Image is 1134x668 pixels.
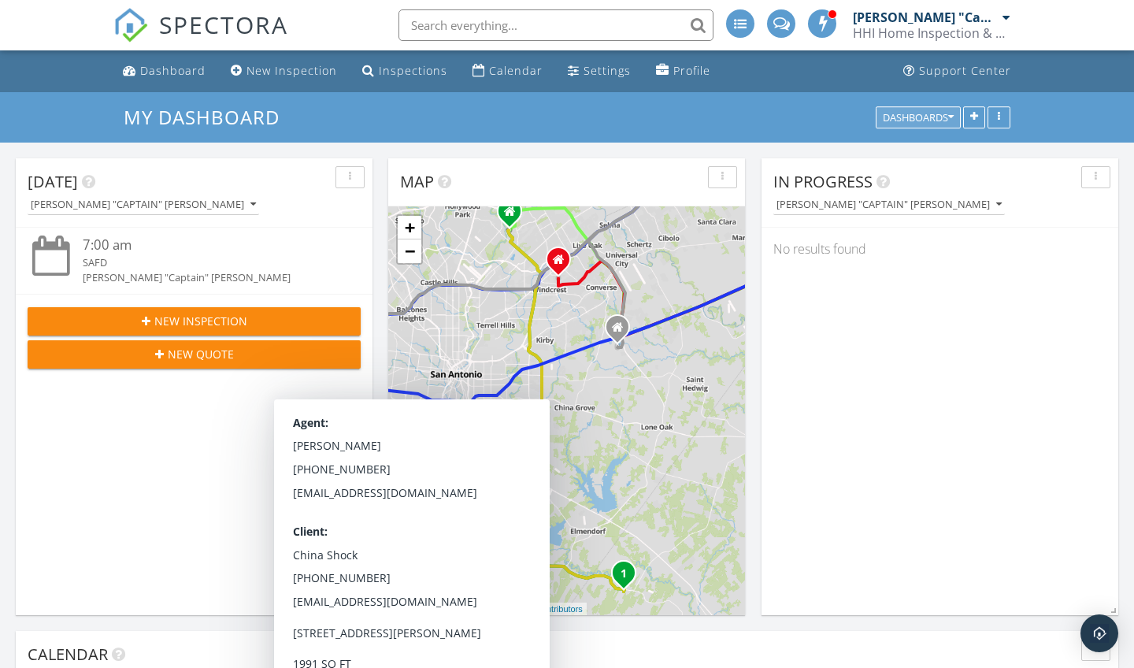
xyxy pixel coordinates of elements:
[159,8,288,41] span: SPECTORA
[83,236,332,255] div: 7:00 am
[621,569,627,580] i: 1
[558,259,568,269] div: 9830 Dull Knife Way, San Antonio TX 78239
[356,57,454,86] a: Inspections
[762,228,1118,270] div: No results found
[897,57,1017,86] a: Support Center
[919,63,1011,78] div: Support Center
[673,63,710,78] div: Profile
[466,57,549,86] a: Calendar
[117,57,212,86] a: Dashboard
[379,63,447,78] div: Inspections
[113,8,148,43] img: The Best Home Inspection Software - Spectora
[398,9,713,41] input: Search everything...
[584,63,631,78] div: Settings
[510,211,519,221] div: 3434 sunlit grove, san antonio Texas 78247
[168,346,234,362] span: New Quote
[773,171,873,192] span: In Progress
[83,270,332,285] div: [PERSON_NAME] "Captain" [PERSON_NAME]
[1080,614,1118,652] div: Open Intercom Messenger
[28,195,259,216] button: [PERSON_NAME] "Captain" [PERSON_NAME]
[398,216,421,239] a: Zoom in
[883,112,954,123] div: Dashboards
[853,25,1010,41] div: HHI Home Inspection & Pest Control
[154,313,247,329] span: New Inspection
[28,307,361,336] button: New Inspection
[83,255,332,270] div: SAFD
[773,195,1005,216] button: [PERSON_NAME] "Captain" [PERSON_NAME]
[28,340,361,369] button: New Quote
[28,644,108,665] span: Calendar
[398,239,421,263] a: Zoom out
[400,171,434,192] span: Map
[421,604,463,614] a: © MapTiler
[140,63,206,78] div: Dashboard
[124,104,293,130] a: My Dashboard
[776,199,1002,210] div: [PERSON_NAME] "Captain" [PERSON_NAME]
[465,604,583,614] a: © OpenStreetMap contributors
[617,327,627,336] div: 3030 Playa Azul Blvd, Converse Texas 78109
[28,171,78,192] span: [DATE]
[489,63,543,78] div: Calendar
[876,106,961,128] button: Dashboards
[388,603,587,616] div: |
[853,9,999,25] div: [PERSON_NAME] "Captain" [PERSON_NAME]
[246,63,337,78] div: New Inspection
[392,604,418,614] a: Leaflet
[561,57,637,86] a: Settings
[31,199,256,210] div: [PERSON_NAME] "Captain" [PERSON_NAME]
[624,573,633,582] div: 111 Loma Park Rd, Floresville, TX 78114
[224,57,343,86] a: New Inspection
[113,21,288,54] a: SPECTORA
[650,57,717,86] a: Profile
